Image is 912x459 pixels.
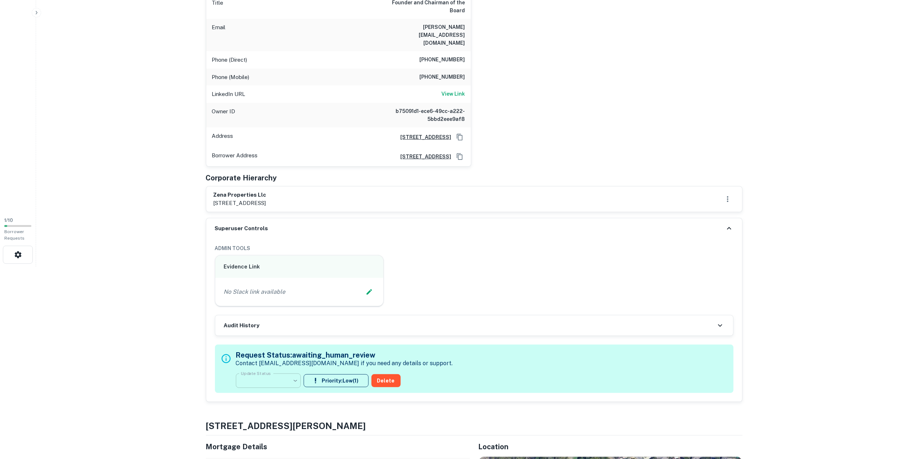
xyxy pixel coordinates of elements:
[420,73,465,82] h6: [PHONE_NUMBER]
[304,374,369,387] button: Priority:Low(1)
[379,23,465,47] h6: [PERSON_NAME][EMAIL_ADDRESS][DOMAIN_NAME]
[395,153,451,161] a: [STREET_ADDRESS]
[241,370,271,376] label: Update Status
[454,151,465,162] button: Copy Address
[215,244,733,252] h6: ADMIN TOOLS
[420,56,465,64] h6: [PHONE_NUMBER]
[224,263,375,271] h6: Evidence Link
[236,350,453,360] h5: Request Status: awaiting_human_review
[213,191,266,199] h6: zena properties llc
[442,90,465,99] a: View Link
[212,132,233,143] p: Address
[224,322,260,330] h6: Audit History
[479,441,743,452] h5: Location
[454,132,465,143] button: Copy Address
[215,224,268,233] h6: Superuser Controls
[212,107,235,123] p: Owner ID
[379,107,465,123] h6: b75091d1-ece6-49cc-a222-5bbd2eee9af8
[206,172,277,183] h5: Corporate Hierarchy
[213,199,266,207] p: [STREET_ADDRESS]
[364,287,375,297] button: Edit Slack Link
[371,374,401,387] button: Delete
[236,359,453,368] p: Contact [EMAIL_ADDRESS][DOMAIN_NAME] if you need any details or support.
[212,151,258,162] p: Borrower Address
[206,441,470,452] h5: Mortgage Details
[212,23,226,47] p: Email
[212,56,247,64] p: Phone (Direct)
[212,90,246,99] p: LinkedIn URL
[4,218,13,223] span: 1 / 10
[236,371,301,391] div: ​
[212,73,250,82] p: Phone (Mobile)
[395,133,451,141] a: [STREET_ADDRESS]
[206,419,743,432] h4: [STREET_ADDRESS][PERSON_NAME]
[4,229,25,241] span: Borrower Requests
[224,288,286,296] p: No Slack link available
